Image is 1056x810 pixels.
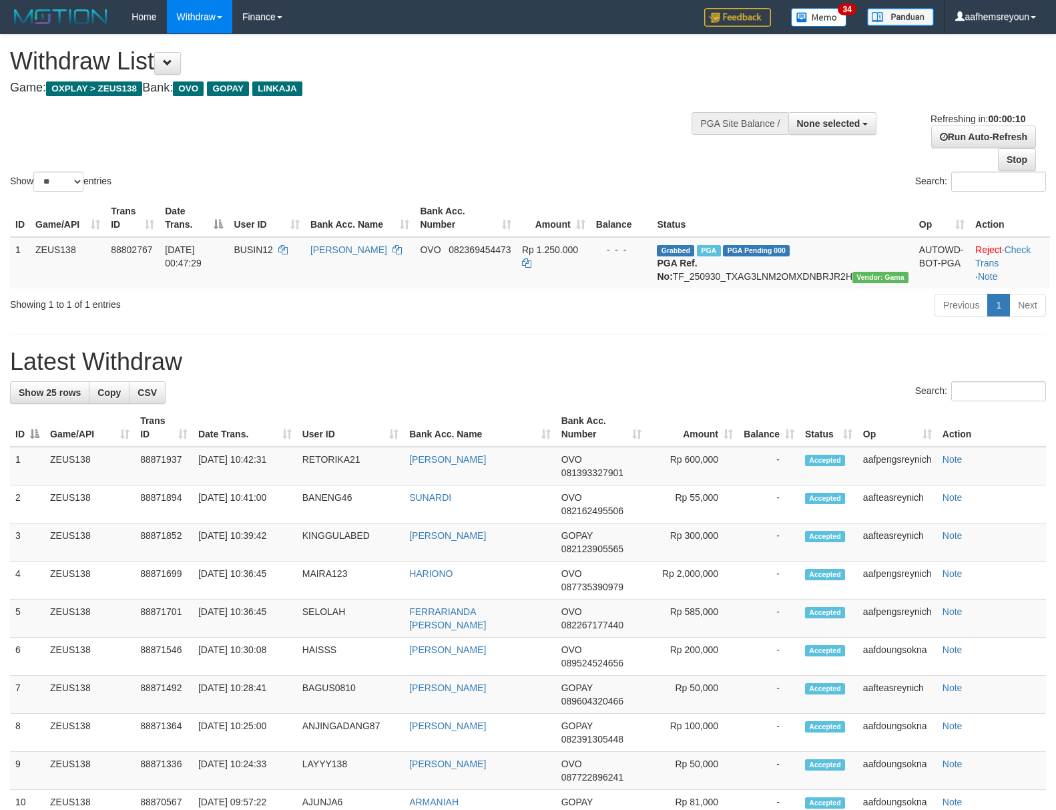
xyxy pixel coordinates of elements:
[697,245,720,256] span: Marked by aafsreyleap
[738,752,800,790] td: -
[45,676,135,714] td: ZEUS138
[647,562,738,600] td: Rp 2,000,000
[951,381,1046,401] input: Search:
[409,492,451,503] a: SUNARDI
[10,172,111,192] label: Show entries
[943,492,963,503] a: Note
[975,244,1031,268] a: Check Trans
[561,568,582,579] span: OVO
[647,714,738,752] td: Rp 100,000
[193,676,297,714] td: [DATE] 10:28:41
[647,752,738,790] td: Rp 50,000
[135,409,193,447] th: Trans ID: activate to sort column ascending
[404,409,555,447] th: Bank Acc. Name: activate to sort column ascending
[805,683,845,694] span: Accepted
[297,409,404,447] th: User ID: activate to sort column ascending
[193,409,297,447] th: Date Trans.: activate to sort column ascending
[409,568,453,579] a: HARIONO
[738,600,800,638] td: -
[561,759,582,769] span: OVO
[805,455,845,466] span: Accepted
[10,349,1046,375] h1: Latest Withdraw
[970,237,1050,288] td: · ·
[45,485,135,524] td: ZEUS138
[561,620,623,630] span: Copy 082267177440 to clipboard
[805,607,845,618] span: Accepted
[858,638,937,676] td: aafdoungsokna
[561,797,593,807] span: GOPAY
[647,524,738,562] td: Rp 300,000
[160,199,228,237] th: Date Trans.: activate to sort column descending
[252,81,302,96] span: LINKAJA
[935,294,988,317] a: Previous
[723,245,790,256] span: PGA Pending
[10,81,691,95] h4: Game: Bank:
[858,752,937,790] td: aafdoungsokna
[89,381,129,404] a: Copy
[10,447,45,485] td: 1
[805,759,845,771] span: Accepted
[838,3,856,15] span: 34
[987,294,1010,317] a: 1
[105,199,160,237] th: Trans ID: activate to sort column ascending
[409,530,486,541] a: [PERSON_NAME]
[10,600,45,638] td: 5
[297,485,404,524] td: BANENG46
[943,797,963,807] a: Note
[45,409,135,447] th: Game/API: activate to sort column ascending
[297,600,404,638] td: SELOLAH
[10,237,30,288] td: 1
[651,237,913,288] td: TF_250930_TXAG3LNM2OMXDNBRJR2H
[409,644,486,655] a: [PERSON_NAME]
[852,272,908,283] span: Vendor URL: https://trx31.1velocity.biz
[805,645,845,656] span: Accepted
[129,381,166,404] a: CSV
[561,721,593,731] span: GOPAY
[561,772,623,783] span: Copy 087722896241 to clipboard
[45,600,135,638] td: ZEUS138
[978,271,998,282] a: Note
[657,245,694,256] span: Grabbed
[234,244,272,255] span: BUSIN12
[805,569,845,580] span: Accepted
[915,381,1046,401] label: Search:
[420,244,441,255] span: OVO
[193,600,297,638] td: [DATE] 10:36:45
[858,714,937,752] td: aafdoungsokna
[858,485,937,524] td: aafteasreynich
[704,8,771,27] img: Feedback.jpg
[561,644,582,655] span: OVO
[193,714,297,752] td: [DATE] 10:25:00
[193,447,297,485] td: [DATE] 10:42:31
[45,524,135,562] td: ZEUS138
[738,638,800,676] td: -
[738,714,800,752] td: -
[10,562,45,600] td: 4
[517,199,591,237] th: Amount: activate to sort column ascending
[1009,294,1046,317] a: Next
[805,721,845,733] span: Accepted
[305,199,415,237] th: Bank Acc. Name: activate to sort column ascending
[738,447,800,485] td: -
[858,524,937,562] td: aafteasreynich
[297,714,404,752] td: ANJINGADANG87
[135,600,193,638] td: 88871701
[30,237,105,288] td: ZEUS138
[561,454,582,465] span: OVO
[10,292,430,311] div: Showing 1 to 1 of 1 entries
[409,682,486,693] a: [PERSON_NAME]
[561,696,623,706] span: Copy 089604320466 to clipboard
[943,759,963,769] a: Note
[931,114,1025,124] span: Refreshing in:
[135,638,193,676] td: 88871546
[10,638,45,676] td: 6
[135,447,193,485] td: 88871937
[10,199,30,237] th: ID
[193,638,297,676] td: [DATE] 10:30:08
[975,244,1002,255] a: Reject
[30,199,105,237] th: Game/API: activate to sort column ascending
[914,237,970,288] td: AUTOWD-BOT-PGA
[738,485,800,524] td: -
[657,258,697,282] b: PGA Ref. No:
[858,562,937,600] td: aafpengsreynich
